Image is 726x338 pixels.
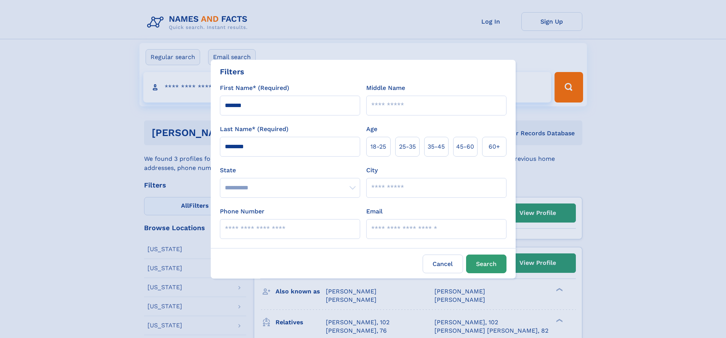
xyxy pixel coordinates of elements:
[366,83,405,93] label: Middle Name
[220,207,264,216] label: Phone Number
[366,207,383,216] label: Email
[399,142,416,151] span: 25‑35
[428,142,445,151] span: 35‑45
[456,142,474,151] span: 45‑60
[220,83,289,93] label: First Name* (Required)
[220,66,244,77] div: Filters
[423,255,463,273] label: Cancel
[370,142,386,151] span: 18‑25
[366,125,377,134] label: Age
[466,255,506,273] button: Search
[220,166,360,175] label: State
[489,142,500,151] span: 60+
[366,166,378,175] label: City
[220,125,288,134] label: Last Name* (Required)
